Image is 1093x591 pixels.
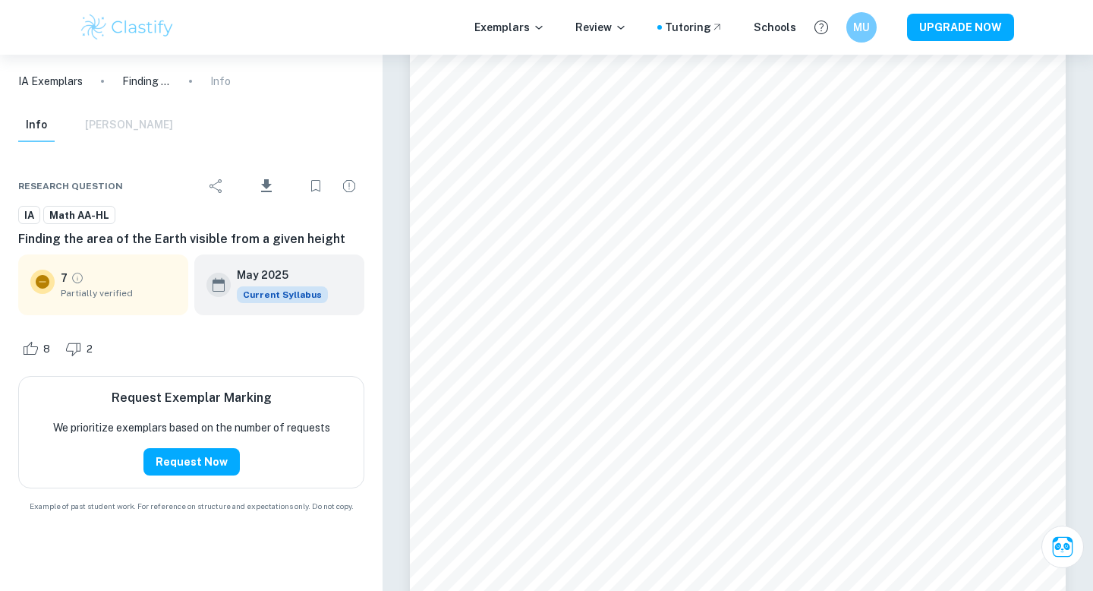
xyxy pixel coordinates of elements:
[18,73,83,90] a: IA Exemplars
[808,14,834,40] button: Help and Feedback
[79,12,175,43] img: Clastify logo
[665,19,723,36] a: Tutoring
[18,109,55,142] button: Info
[18,179,123,193] span: Research question
[301,171,331,201] div: Bookmark
[61,286,176,300] span: Partially verified
[53,419,330,436] p: We prioritize exemplars based on the number of requests
[71,271,84,285] a: Grade partially verified
[35,342,58,357] span: 8
[78,342,101,357] span: 2
[43,206,115,225] a: Math AA-HL
[846,12,877,43] button: MU
[18,501,364,512] span: Example of past student work. For reference on structure and expectations only. Do not copy.
[235,166,298,206] div: Download
[19,208,39,223] span: IA
[754,19,796,36] a: Schools
[474,19,545,36] p: Exemplars
[143,448,240,476] button: Request Now
[210,73,231,90] p: Info
[61,270,68,286] p: 7
[18,206,40,225] a: IA
[237,286,328,303] div: This exemplar is based on the current syllabus. Feel free to refer to it for inspiration/ideas wh...
[18,337,58,361] div: Like
[18,230,364,248] h6: Finding the area of the Earth visible from a given height
[334,171,364,201] div: Report issue
[237,267,316,283] h6: May 2025
[853,19,871,36] h6: MU
[112,389,272,407] h6: Request Exemplar Marking
[201,171,232,201] div: Share
[122,73,171,90] p: Finding the area of the Earth visible from a given height
[44,208,115,223] span: Math AA-HL
[61,337,101,361] div: Dislike
[237,286,328,303] span: Current Syllabus
[907,14,1014,41] button: UPGRADE NOW
[1041,526,1084,568] button: Ask Clai
[575,19,627,36] p: Review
